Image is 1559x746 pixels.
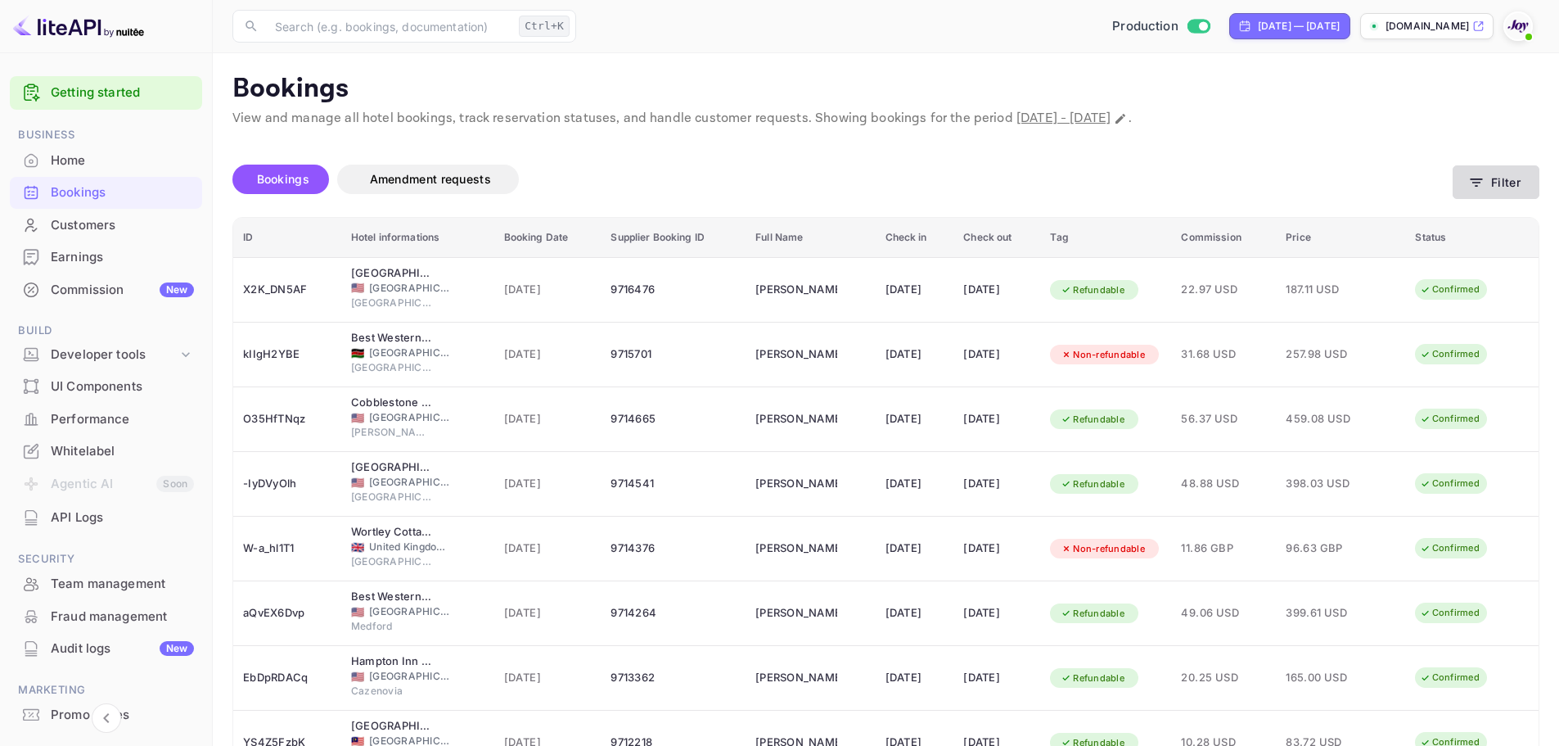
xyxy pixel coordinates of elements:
div: [DATE] [963,406,1030,432]
span: 398.03 USD [1286,475,1368,493]
div: Hampton Inn & Suites Cazenovia [351,653,433,670]
div: Confirmed [1409,603,1490,623]
div: New [160,283,194,297]
div: 9714665 [611,406,736,432]
a: Audit logsNew [10,633,202,663]
div: Stephan Duyck [755,341,837,368]
div: kIIgH2YBE [243,341,331,368]
div: [DATE] [885,600,944,626]
div: [DATE] [885,665,944,691]
div: M Resort & Hotel [351,718,433,735]
th: ID [233,218,341,258]
span: [GEOGRAPHIC_DATA] [369,475,451,490]
th: Status [1405,218,1539,258]
span: United States of America [351,413,364,423]
div: Confirmed [1409,538,1490,558]
div: Earnings [51,248,194,267]
a: Team management [10,568,202,599]
span: [GEOGRAPHIC_DATA] [369,669,451,684]
span: 459.08 USD [1286,410,1368,428]
span: [GEOGRAPHIC_DATA] [369,604,451,619]
a: Promo codes [10,699,202,730]
div: Deann Schmidt [755,406,837,432]
div: Ctrl+K [519,16,570,37]
span: Amendment requests [370,172,491,186]
span: 22.97 USD [1181,281,1266,299]
div: Parc 55 San Francisco - A Hilton Hotel [351,265,433,282]
div: account-settings tabs [232,165,1453,194]
div: Performance [51,410,194,429]
div: [DATE] [963,277,1030,303]
div: Bookings [10,177,202,209]
div: Fraud management [51,608,194,626]
th: Supplier Booking ID [601,218,746,258]
span: 20.25 USD [1181,669,1266,687]
div: aQvEX6Dvp [243,600,331,626]
div: Refundable [1050,474,1135,495]
div: Confirmed [1409,667,1490,688]
span: United States of America [351,477,364,488]
div: API Logs [10,502,202,534]
div: [DATE] — [DATE] [1258,19,1340,34]
div: [DATE] [963,600,1030,626]
span: Medford [351,619,433,634]
div: 9714264 [611,600,736,626]
span: 31.68 USD [1181,346,1266,364]
span: Cazenovia [351,684,433,699]
div: -IyDVyOlh [243,471,331,497]
div: Customers [51,216,194,235]
span: Build [10,322,202,340]
div: Whitelabel [10,436,202,468]
div: Team management [10,568,202,600]
button: Collapse navigation [92,703,121,733]
div: Promo codes [51,706,194,725]
span: [DATE] [504,281,592,299]
span: Marketing [10,681,202,699]
span: 48.88 USD [1181,475,1266,493]
p: [DOMAIN_NAME] [1386,19,1469,34]
th: Booking Date [494,218,602,258]
button: Change date range [1112,111,1129,127]
th: Commission [1171,218,1276,258]
div: Refundable [1050,280,1135,301]
div: Promo codes [10,699,202,731]
div: Best Western Plus Westlands [351,330,433,346]
div: Confirmed [1409,409,1490,429]
span: [PERSON_NAME] [351,425,433,440]
div: Cobblestone Inn & Suites - Barron [351,395,433,411]
img: With Joy [1505,13,1531,39]
span: 56.37 USD [1181,410,1266,428]
div: 9716476 [611,277,736,303]
span: [DATE] [504,669,592,687]
div: Audit logsNew [10,633,202,665]
a: Bookings [10,177,202,207]
span: United States of America [351,671,364,682]
th: Check out [953,218,1040,258]
a: Home [10,145,202,175]
div: CommissionNew [10,274,202,306]
div: Refundable [1050,604,1135,624]
span: Security [10,550,202,568]
div: Non-refundable [1050,345,1156,365]
span: [GEOGRAPHIC_DATA] [351,360,433,375]
div: Performance [10,404,202,436]
span: [GEOGRAPHIC_DATA] [351,554,433,569]
span: [GEOGRAPHIC_DATA] [369,281,451,296]
span: 399.61 USD [1286,604,1368,622]
span: [DATE] [504,346,592,364]
div: Switch to Sandbox mode [1106,17,1216,36]
div: O35HfTNqz [243,406,331,432]
span: [DATE] [504,410,592,428]
div: [DATE] [963,471,1030,497]
a: Performance [10,404,202,434]
div: Developer tools [10,341,202,369]
div: [DATE] [963,341,1030,368]
a: CommissionNew [10,274,202,305]
div: Home [10,145,202,177]
th: Price [1276,218,1405,258]
span: United Kingdom of [GEOGRAPHIC_DATA] and [GEOGRAPHIC_DATA] [369,540,451,554]
span: 257.98 USD [1286,346,1368,364]
img: LiteAPI logo [13,13,144,39]
span: 187.11 USD [1286,281,1368,299]
div: W-a_hl1T1 [243,536,331,562]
